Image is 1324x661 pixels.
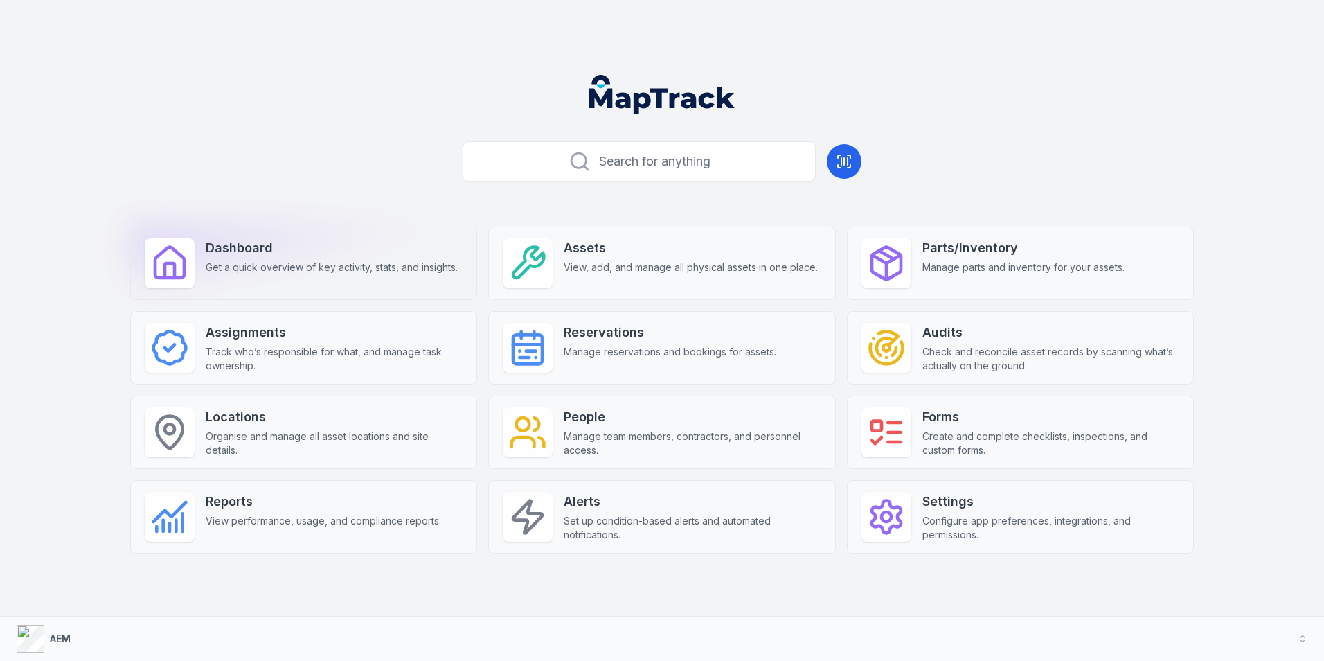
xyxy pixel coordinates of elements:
a: Parts/InventoryManage parts and inventory for your assets. [847,227,1194,300]
span: Create and complete checklists, inspections, and custom forms. [922,430,1179,457]
strong: Alerts [564,492,821,511]
a: AssetsView, add, and manage all physical assets in one place. [488,227,835,300]
strong: Settings [922,492,1179,511]
span: Configure app preferences, integrations, and permissions. [922,514,1179,542]
a: PeopleManage team members, contractors, and personnel access. [488,396,835,469]
a: AlertsSet up condition-based alerts and automated notifications. [488,480,835,554]
span: Search for anything [599,152,710,171]
nav: Global [567,75,757,114]
span: Set up condition-based alerts and automated notifications. [564,514,821,542]
a: SettingsConfigure app preferences, integrations, and permissions. [847,480,1194,554]
span: Manage parts and inventory for your assets. [922,261,1125,274]
strong: AEM [50,633,71,644]
a: AuditsCheck and reconcile asset records by scanning what’s actually on the ground. [847,311,1194,385]
a: FormsCreate and complete checklists, inspections, and custom forms. [847,396,1194,469]
span: View, add, and manage all physical assets in one place. [564,261,818,274]
strong: Reservations [564,323,776,342]
a: LocationsOrganise and manage all asset locations and site details. [130,396,477,469]
span: Check and reconcile asset records by scanning what’s actually on the ground. [922,345,1179,373]
strong: Forms [922,407,1179,427]
span: Organise and manage all asset locations and site details. [206,430,463,457]
strong: Assignments [206,323,463,342]
a: ReservationsManage reservations and bookings for assets. [488,311,835,385]
a: ReportsView performance, usage, and compliance reports. [130,480,477,554]
strong: People [564,407,821,427]
strong: Dashboard [206,238,458,258]
span: View performance, usage, and compliance reports. [206,514,441,528]
span: Get a quick overview of key activity, stats, and insights. [206,261,458,274]
strong: Audits [922,323,1179,342]
strong: Reports [206,492,441,511]
span: Manage reservations and bookings for assets. [564,345,776,359]
span: Track who’s responsible for what, and manage task ownership. [206,345,463,373]
strong: Parts/Inventory [922,238,1125,258]
span: Manage team members, contractors, and personnel access. [564,430,821,457]
a: DashboardGet a quick overview of key activity, stats, and insights. [130,227,477,300]
strong: Assets [564,238,818,258]
button: Search for anything [463,141,816,182]
a: AssignmentsTrack who’s responsible for what, and manage task ownership. [130,311,477,385]
strong: Locations [206,407,463,427]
